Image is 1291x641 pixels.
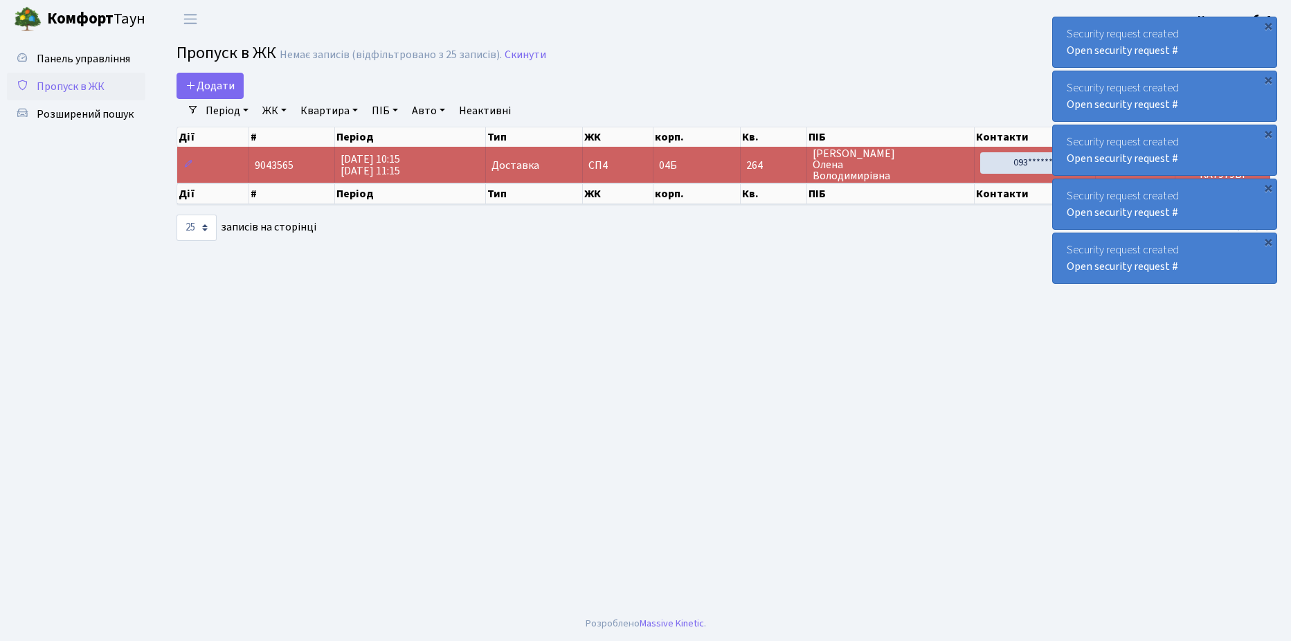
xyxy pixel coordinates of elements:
span: [DATE] 10:15 [DATE] 11:15 [341,152,400,179]
span: СП4 [588,160,647,171]
span: Розширений пошук [37,107,134,122]
div: Немає записів (відфільтровано з 25 записів). [280,48,502,62]
a: Пропуск в ЖК [7,73,145,100]
img: logo.png [14,6,42,33]
th: корп. [653,183,741,204]
b: Консьєрж б. 4. [1198,12,1274,27]
label: записів на сторінці [177,215,316,241]
div: × [1261,127,1275,141]
th: Тип [486,183,583,204]
a: ЖК [257,99,292,123]
th: Кв. [741,127,807,147]
a: ПІБ [366,99,404,123]
th: # [249,127,335,147]
span: Пропуск в ЖК [37,79,105,94]
b: Комфорт [47,8,114,30]
th: Контакти [975,127,1096,147]
span: Таун [47,8,145,31]
div: × [1261,181,1275,195]
a: Open security request # [1067,43,1178,58]
a: Розширений пошук [7,100,145,128]
a: Massive Kinetic [640,616,704,631]
a: Квартира [295,99,363,123]
a: Open security request # [1067,259,1178,274]
th: Дії [177,127,249,147]
th: Контакти [975,183,1096,204]
span: [PERSON_NAME] Олена Володимирівна [813,148,968,181]
th: Період [335,127,486,147]
a: Скинути [505,48,546,62]
a: Консьєрж б. 4. [1198,11,1274,28]
span: Доставка [491,160,539,171]
a: Неактивні [453,99,516,123]
div: Security request created [1053,125,1276,175]
span: Пропуск в ЖК [177,41,276,65]
div: Security request created [1053,179,1276,229]
span: Додати [186,78,235,93]
th: ЖК [583,183,653,204]
a: Авто [406,99,451,123]
th: корп. [653,127,741,147]
div: Security request created [1053,71,1276,121]
th: ПІБ [807,183,975,204]
div: × [1261,19,1275,33]
a: Open security request # [1067,97,1178,112]
div: Розроблено . [586,616,706,631]
a: Open security request # [1067,205,1178,220]
th: Період [335,183,486,204]
th: ПІБ [807,127,975,147]
span: 04Б [659,158,677,173]
span: 9043565 [255,158,294,173]
th: ЖК [583,127,653,147]
div: × [1261,235,1275,249]
th: Тип [486,127,583,147]
button: Переключити навігацію [173,8,208,30]
select: записів на сторінці [177,215,217,241]
span: 264 [746,160,801,171]
th: Дії [177,183,249,204]
div: × [1261,73,1275,87]
span: Панель управління [37,51,130,66]
th: # [249,183,335,204]
a: Період [200,99,254,123]
div: Security request created [1053,233,1276,283]
div: Security request created [1053,17,1276,67]
a: Додати [177,73,244,99]
th: Кв. [741,183,807,204]
a: Панель управління [7,45,145,73]
a: Open security request # [1067,151,1178,166]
